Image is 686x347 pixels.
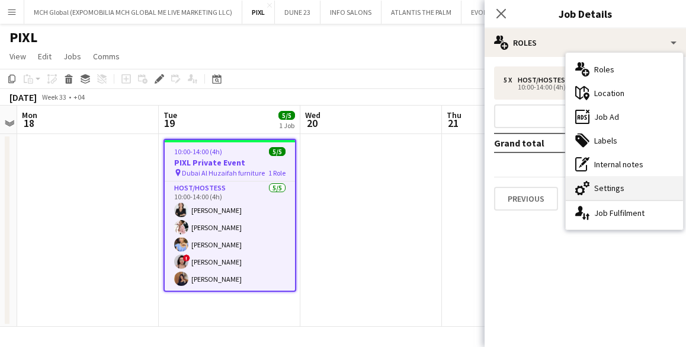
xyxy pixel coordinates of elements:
[566,176,683,200] div: Settings
[566,201,683,225] div: Job Fulfilment
[174,147,222,156] span: 10:00-14:00 (4h)
[165,157,295,168] h3: PIXL Private Event
[183,254,190,262] span: !
[88,49,124,64] a: Comms
[9,51,26,62] span: View
[24,1,242,24] button: MCH Global (EXPOMOBILIA MCH GLOBAL ME LIVE MARKETING LLC)
[165,182,295,291] app-card-role: Host/Hostess5/510:00-14:00 (4h)[PERSON_NAME][PERSON_NAME][PERSON_NAME]![PERSON_NAME][PERSON_NAME]
[73,93,85,101] div: +04
[278,111,295,120] span: 5/5
[268,168,286,177] span: 1 Role
[39,93,69,101] span: Week 33
[5,49,31,64] a: View
[164,139,296,292] app-job-card: 10:00-14:00 (4h)5/5PIXL Private Event Dubai Al Huzaifah furniture1 RoleHost/Hostess5/510:00-14:00...
[38,51,52,62] span: Edit
[504,84,655,90] div: 10:00-14:00 (4h)
[494,187,558,211] button: Previous
[485,28,686,57] div: Roles
[320,1,382,24] button: INFO SALONS
[162,116,177,130] span: 19
[269,147,286,156] span: 5/5
[566,58,683,81] div: Roles
[59,49,86,64] a: Jobs
[242,1,275,24] button: PIXL
[20,116,37,130] span: 18
[445,116,461,130] span: 21
[566,81,683,105] div: Location
[566,129,683,152] div: Labels
[566,105,683,129] div: Job Ad
[279,121,294,130] div: 1 Job
[9,91,37,103] div: [DATE]
[504,76,518,84] div: 5 x
[22,110,37,120] span: Mon
[182,168,265,177] span: Dubai Al Huzaifah furniture
[518,76,574,84] div: Host/Hostess
[494,133,602,152] td: Grand total
[63,51,81,62] span: Jobs
[303,116,320,130] span: 20
[447,110,461,120] span: Thu
[566,152,683,176] div: Internal notes
[494,104,677,128] button: Add role
[275,1,320,24] button: DUNE 23
[382,1,461,24] button: ATLANTIS THE PALM
[9,28,37,46] h1: PIXL
[485,6,686,21] h3: Job Details
[93,51,120,62] span: Comms
[33,49,56,64] a: Edit
[164,110,177,120] span: Tue
[305,110,320,120] span: Wed
[461,1,518,24] button: EVOLUTION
